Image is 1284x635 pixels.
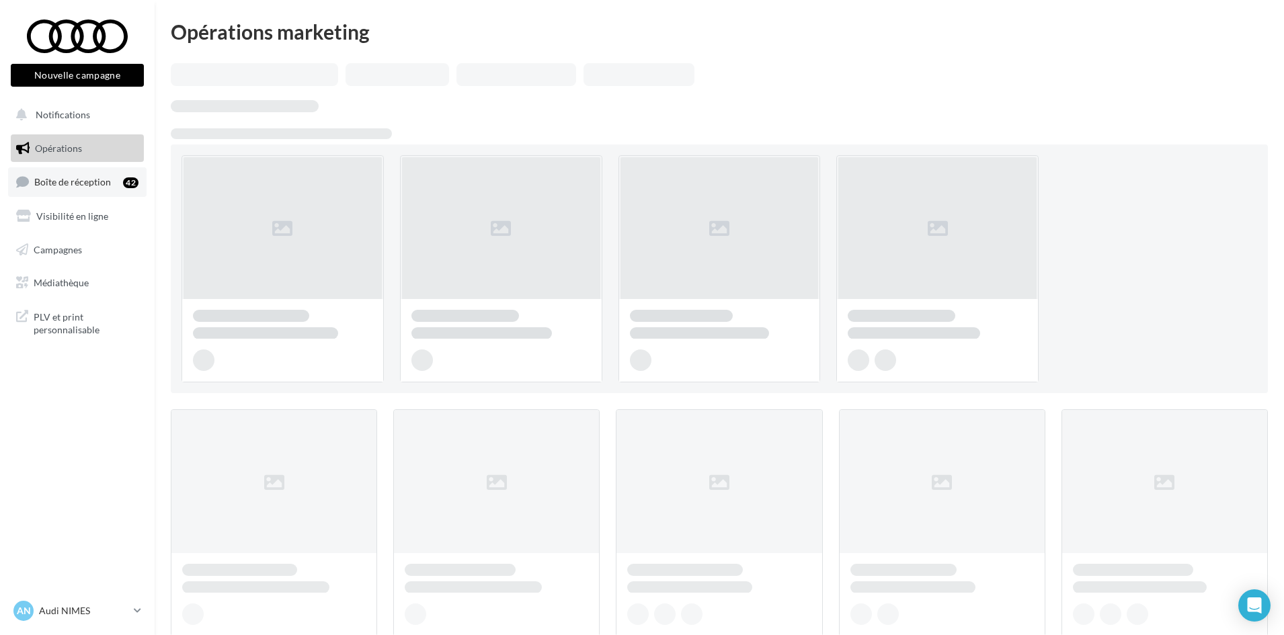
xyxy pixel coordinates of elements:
span: Boîte de réception [34,176,111,187]
div: Opérations marketing [171,22,1268,42]
a: Boîte de réception42 [8,167,147,196]
button: Nouvelle campagne [11,64,144,87]
a: PLV et print personnalisable [8,302,147,342]
p: Audi NIMES [39,604,128,618]
a: Campagnes [8,236,147,264]
a: Visibilité en ligne [8,202,147,230]
span: PLV et print personnalisable [34,308,138,337]
a: Opérations [8,134,147,163]
span: Opérations [35,142,82,154]
span: AN [17,604,31,618]
div: Open Intercom Messenger [1238,589,1271,622]
span: Campagnes [34,243,82,255]
a: Médiathèque [8,269,147,297]
span: Médiathèque [34,277,89,288]
span: Visibilité en ligne [36,210,108,222]
button: Notifications [8,101,141,129]
div: 42 [123,177,138,188]
a: AN Audi NIMES [11,598,144,624]
span: Notifications [36,109,90,120]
